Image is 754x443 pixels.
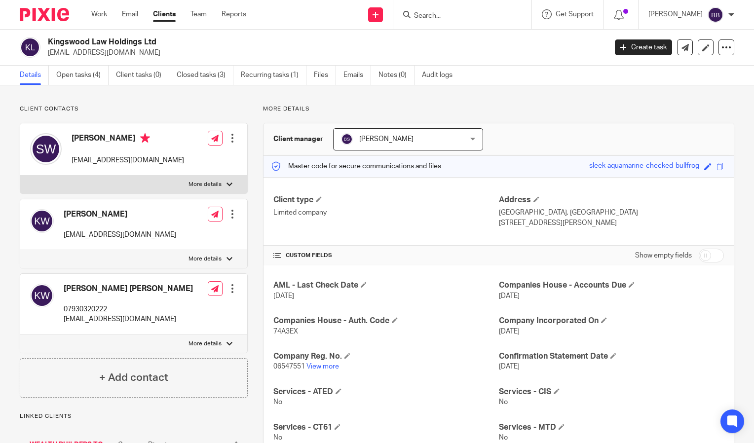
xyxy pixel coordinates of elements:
h4: CUSTOM FIELDS [273,252,498,259]
span: [DATE] [499,363,520,370]
span: 06547551 [273,363,305,370]
a: Notes (0) [378,66,415,85]
img: svg%3E [20,37,40,58]
i: Primary [140,133,150,143]
p: More details [188,340,222,348]
a: Work [91,9,107,19]
label: Show empty fields [635,251,692,260]
p: [EMAIL_ADDRESS][DOMAIN_NAME] [72,155,184,165]
a: Audit logs [422,66,460,85]
p: Linked clients [20,412,248,420]
span: No [499,399,508,406]
h4: Companies House - Accounts Due [499,280,724,291]
p: [PERSON_NAME] [648,9,703,19]
h4: Address [499,195,724,205]
a: Email [122,9,138,19]
h4: [PERSON_NAME] [72,133,184,146]
h4: Company Incorporated On [499,316,724,326]
span: 74A3EX [273,328,298,335]
span: No [273,399,282,406]
input: Search [413,12,502,21]
a: Details [20,66,49,85]
p: [EMAIL_ADDRESS][DOMAIN_NAME] [48,48,600,58]
span: No [273,434,282,441]
img: svg%3E [30,284,54,307]
p: [STREET_ADDRESS][PERSON_NAME] [499,218,724,228]
a: Team [190,9,207,19]
div: sleek-aquamarine-checked-bullfrog [589,161,699,172]
h4: Services - MTD [499,422,724,433]
p: Client contacts [20,105,248,113]
p: Master code for secure communications and files [271,161,441,171]
a: Files [314,66,336,85]
span: No [499,434,508,441]
h4: Services - ATED [273,387,498,397]
span: [DATE] [499,293,520,299]
img: svg%3E [341,133,353,145]
a: Recurring tasks (1) [241,66,306,85]
a: Emails [343,66,371,85]
span: [PERSON_NAME] [359,136,414,143]
p: [EMAIL_ADDRESS][DOMAIN_NAME] [64,230,176,240]
img: svg%3E [30,209,54,233]
h4: AML - Last Check Date [273,280,498,291]
h4: Services - CIS [499,387,724,397]
p: [GEOGRAPHIC_DATA], [GEOGRAPHIC_DATA] [499,208,724,218]
p: More details [263,105,734,113]
img: svg%3E [708,7,723,23]
h4: Confirmation Statement Date [499,351,724,362]
img: svg%3E [30,133,62,165]
h3: Client manager [273,134,323,144]
h4: + Add contact [99,370,168,385]
p: More details [188,181,222,188]
h4: Services - CT61 [273,422,498,433]
a: Reports [222,9,246,19]
h4: [PERSON_NAME] [PERSON_NAME] [64,284,193,294]
span: [DATE] [273,293,294,299]
h4: [PERSON_NAME] [64,209,176,220]
a: Client tasks (0) [116,66,169,85]
span: Get Support [556,11,594,18]
a: Clients [153,9,176,19]
a: Open tasks (4) [56,66,109,85]
h4: Company Reg. No. [273,351,498,362]
a: View more [306,363,339,370]
h4: Client type [273,195,498,205]
p: [EMAIL_ADDRESS][DOMAIN_NAME] [64,314,193,324]
h2: Kingswood Law Holdings Ltd [48,37,490,47]
p: More details [188,255,222,263]
p: Limited company [273,208,498,218]
p: 07930320222 [64,304,193,314]
a: Create task [615,39,672,55]
span: [DATE] [499,328,520,335]
a: Closed tasks (3) [177,66,233,85]
img: Pixie [20,8,69,21]
h4: Companies House - Auth. Code [273,316,498,326]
